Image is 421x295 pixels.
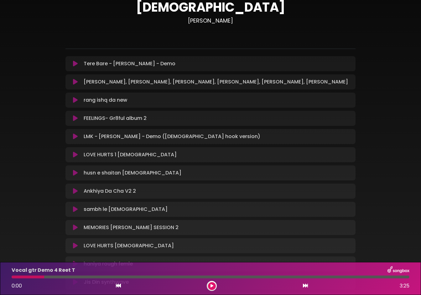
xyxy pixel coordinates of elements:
[84,96,127,104] p: rang ishq da new
[84,187,136,195] p: Ankhiya Da Cha V2 2
[84,78,348,86] p: [PERSON_NAME], [PERSON_NAME], [PERSON_NAME], [PERSON_NAME], [PERSON_NAME], [PERSON_NAME]
[84,133,260,140] p: LMK - [PERSON_NAME] - Demo ([DEMOGRAPHIC_DATA] hook version)
[84,60,175,67] p: Tere Bare - [PERSON_NAME] - Demo
[84,224,179,231] p: MEMORIES [PERSON_NAME] SESSION 2
[84,206,168,213] p: sambh le [DEMOGRAPHIC_DATA]
[65,17,356,24] h3: [PERSON_NAME]
[84,260,133,268] p: haniya rough femle
[84,115,147,122] p: FEELINGS- Gr8ful album 2
[12,282,22,289] span: 0:00
[400,282,409,290] span: 3:25
[387,266,409,274] img: songbox-logo-white.png
[84,242,174,249] p: LOVE HURTS [DEMOGRAPHIC_DATA]
[84,169,181,177] p: husn e shaitan [DEMOGRAPHIC_DATA]
[12,266,75,274] p: Vocal gtr Demo 4 Reet T
[84,151,177,158] p: LOVE HURTS 1 [DEMOGRAPHIC_DATA]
